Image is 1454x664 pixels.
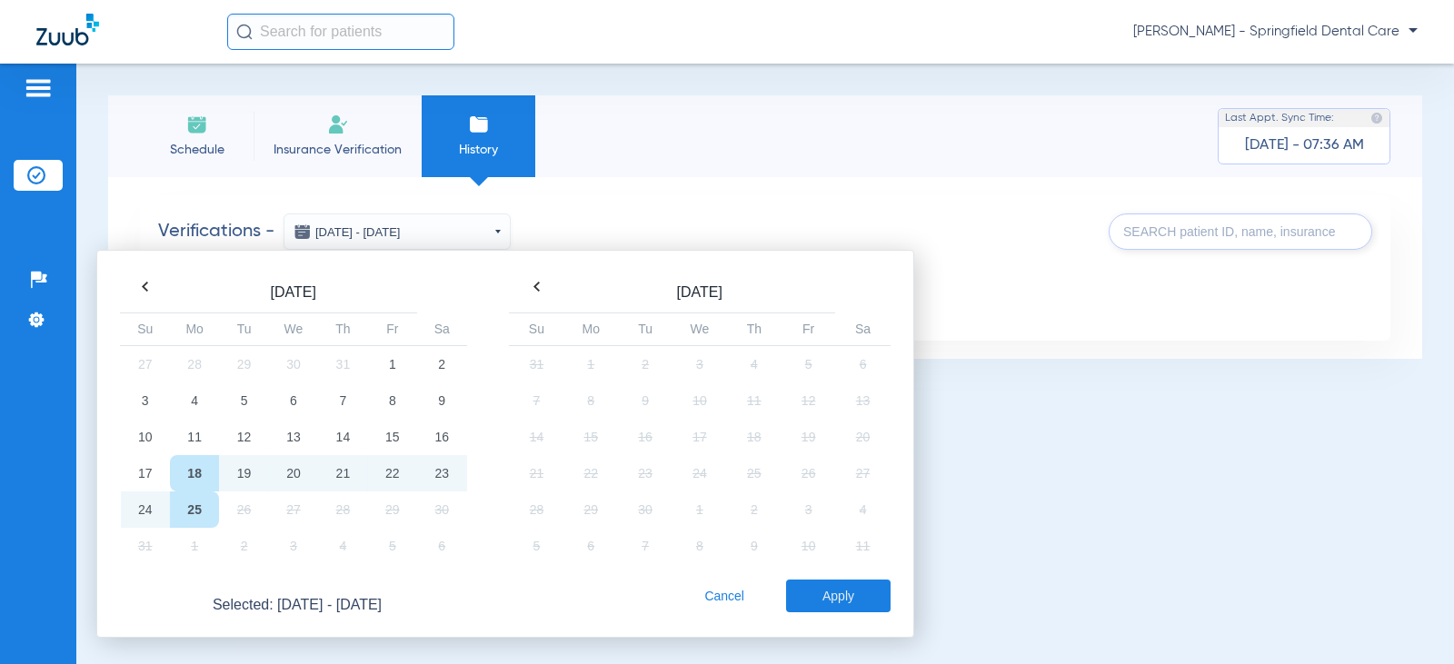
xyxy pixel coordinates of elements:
[158,213,511,250] h2: Verifications -
[1133,23,1418,41] span: [PERSON_NAME] - Springfield Dental Care
[563,274,835,313] th: [DATE]
[1109,213,1372,250] input: SEARCH patient ID, name, insurance
[186,114,208,135] img: Schedule
[170,274,417,313] th: [DATE]
[435,141,522,159] span: History
[284,213,511,250] button: [DATE] - [DATE]
[699,580,750,612] button: Cancel
[115,587,479,623] span: Selected: [DATE] - [DATE]
[236,24,253,40] img: Search Icon
[36,14,99,45] img: Zuub Logo
[1225,109,1334,127] span: Last Appt. Sync Time:
[154,141,240,159] span: Schedule
[327,114,349,135] img: Manual Insurance Verification
[1370,112,1383,124] img: last sync help info
[294,223,312,241] img: date icon
[468,114,490,135] img: History
[786,580,891,612] button: Apply
[267,141,408,159] span: Insurance Verification
[24,77,53,99] img: hamburger-icon
[227,14,454,50] input: Search for patients
[1245,136,1364,154] span: [DATE] - 07:36 AM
